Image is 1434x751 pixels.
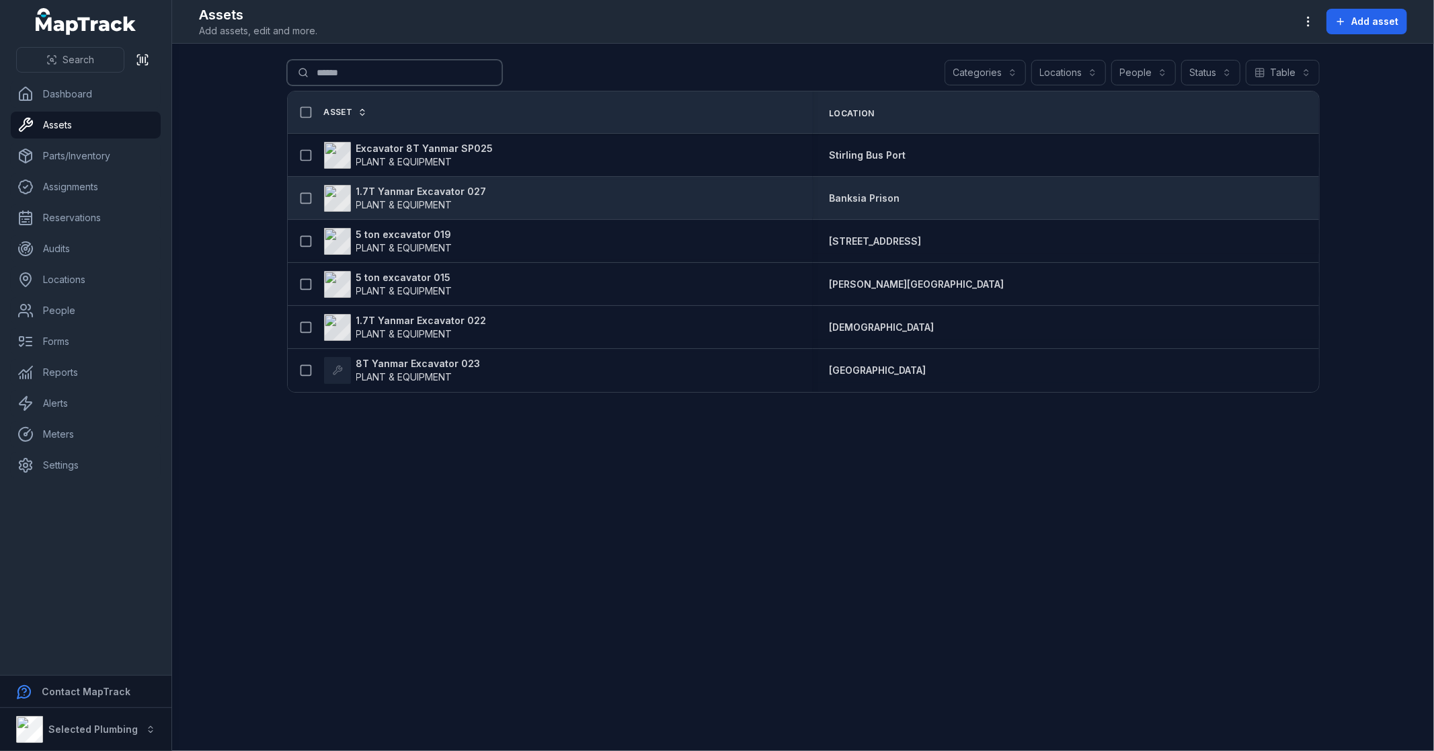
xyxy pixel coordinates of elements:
[11,143,161,169] a: Parts/Inventory
[356,371,452,383] span: PLANT & EQUIPMENT
[829,192,900,204] span: Banksia Prison
[829,149,906,162] a: Stirling Bus Port
[1111,60,1176,85] button: People
[1351,15,1398,28] span: Add asset
[324,185,487,212] a: 1.7T Yanmar Excavator 027PLANT & EQUIPMENT
[356,285,452,297] span: PLANT & EQUIPMENT
[356,228,452,241] strong: 5 ton excavator 019
[11,421,161,448] a: Meters
[829,149,906,161] span: Stirling Bus Port
[829,235,921,248] a: [STREET_ADDRESS]
[48,723,138,735] strong: Selected Plumbing
[356,199,452,210] span: PLANT & EQUIPMENT
[11,204,161,231] a: Reservations
[1181,60,1240,85] button: Status
[1326,9,1407,34] button: Add asset
[324,314,487,341] a: 1.7T Yanmar Excavator 022PLANT & EQUIPMENT
[829,235,921,247] span: [STREET_ADDRESS]
[11,112,161,139] a: Assets
[324,107,353,118] span: Asset
[829,192,900,205] a: Banksia Prison
[11,452,161,479] a: Settings
[356,185,487,198] strong: 1.7T Yanmar Excavator 027
[324,228,452,255] a: 5 ton excavator 019PLANT & EQUIPMENT
[11,390,161,417] a: Alerts
[829,108,874,119] span: Location
[324,142,493,169] a: Excavator 8T Yanmar SP025PLANT & EQUIPMENT
[829,321,934,334] a: [DEMOGRAPHIC_DATA]
[1246,60,1320,85] button: Table
[11,235,161,262] a: Audits
[829,364,926,376] span: [GEOGRAPHIC_DATA]
[356,156,452,167] span: PLANT & EQUIPMENT
[356,271,452,284] strong: 5 ton excavator 015
[829,321,934,333] span: [DEMOGRAPHIC_DATA]
[829,278,1004,290] span: [PERSON_NAME][GEOGRAPHIC_DATA]
[324,107,368,118] a: Asset
[324,271,452,298] a: 5 ton excavator 015PLANT & EQUIPMENT
[356,142,493,155] strong: Excavator 8T Yanmar SP025
[36,8,136,35] a: MapTrack
[199,5,317,24] h2: Assets
[356,357,481,370] strong: 8T Yanmar Excavator 023
[356,242,452,253] span: PLANT & EQUIPMENT
[356,328,452,340] span: PLANT & EQUIPMENT
[829,278,1004,291] a: [PERSON_NAME][GEOGRAPHIC_DATA]
[42,686,130,697] strong: Contact MapTrack
[11,328,161,355] a: Forms
[11,359,161,386] a: Reports
[324,357,481,384] a: 8T Yanmar Excavator 023PLANT & EQUIPMENT
[63,53,94,67] span: Search
[11,173,161,200] a: Assignments
[16,47,124,73] button: Search
[11,266,161,293] a: Locations
[356,314,487,327] strong: 1.7T Yanmar Excavator 022
[11,81,161,108] a: Dashboard
[829,364,926,377] a: [GEOGRAPHIC_DATA]
[11,297,161,324] a: People
[199,24,317,38] span: Add assets, edit and more.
